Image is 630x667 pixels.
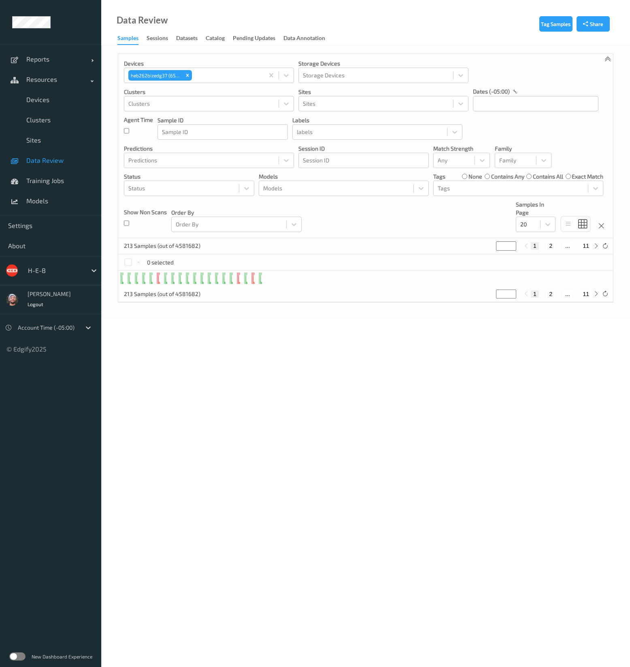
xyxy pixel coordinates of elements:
a: Datasets [176,33,206,44]
div: Data Annotation [283,34,325,44]
p: Devices [124,60,294,68]
p: Agent Time [124,116,153,124]
div: Samples [117,34,138,45]
label: none [468,173,482,181]
button: Tag Samples [539,16,573,32]
p: dates (-05:00) [473,87,510,96]
a: Catalog [206,33,233,44]
div: heb262bizedg37 (6595) [128,70,183,81]
p: Session ID [298,145,429,153]
p: 213 Samples (out of 4581682) [124,242,200,250]
p: 0 selected [147,258,174,266]
div: Remove heb262bizedg37 (6595) [183,70,192,81]
a: Sessions [147,33,176,44]
button: 2 [547,242,555,249]
button: 1 [531,290,539,298]
p: Storage Devices [298,60,468,68]
button: 11 [580,290,592,298]
a: Data Annotation [283,33,333,44]
p: Tags [433,173,445,181]
button: 2 [547,290,555,298]
p: Sample ID [157,116,288,124]
div: Sessions [147,34,168,44]
label: exact match [572,173,603,181]
p: Sites [298,88,468,96]
p: Clusters [124,88,294,96]
p: Predictions [124,145,294,153]
label: contains any [491,173,524,181]
p: labels [292,116,462,124]
p: Samples In Page [516,200,556,217]
p: Order By [171,209,302,217]
div: Data Review [117,16,168,24]
p: Match Strength [433,145,490,153]
p: 213 Samples (out of 4581682) [124,290,200,298]
p: Family [495,145,551,153]
button: ... [563,290,573,298]
label: contains all [533,173,563,181]
button: Share [577,16,610,32]
button: 11 [580,242,592,249]
div: Catalog [206,34,225,44]
button: 1 [531,242,539,249]
a: Samples [117,33,147,45]
p: Models [259,173,429,181]
button: ... [563,242,573,249]
p: Show Non Scans [124,208,167,216]
div: Datasets [176,34,198,44]
p: Status [124,173,254,181]
div: Pending Updates [233,34,275,44]
a: Pending Updates [233,33,283,44]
